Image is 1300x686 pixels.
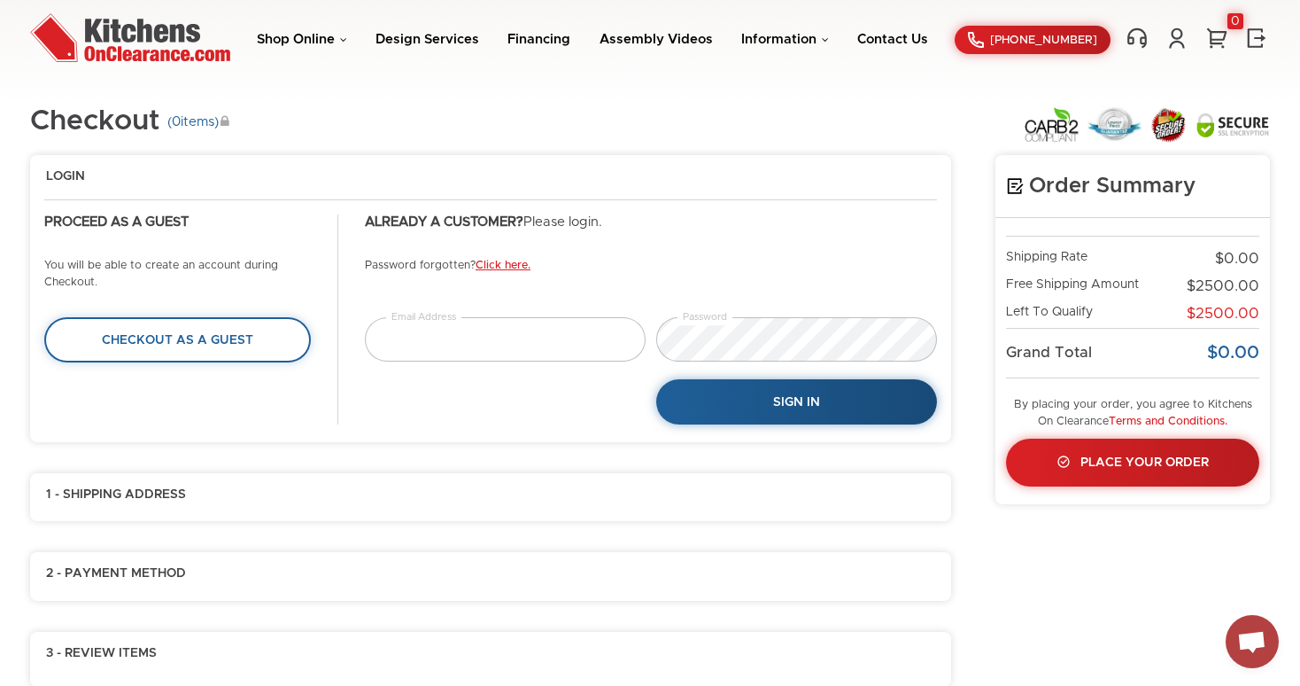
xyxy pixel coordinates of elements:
span: $0.00 [1215,252,1259,266]
p: Please login. [365,214,937,231]
img: Kitchens On Clearance [30,13,230,62]
a: Checkout as a Guest [44,317,311,362]
a: Shop Online [257,33,347,46]
span: $2500.00 [1187,307,1259,321]
a: 0 [1203,27,1230,50]
img: Lowest Price Guarantee [1087,107,1141,142]
img: Secure SSL Encyption [1196,112,1270,138]
strong: Proceed as a Guest [44,215,189,229]
small: By placing your order, you agree to Kitchens On Clearance [1014,399,1252,427]
img: Secure Order [1149,107,1188,143]
small: Password forgotten? [365,260,530,271]
a: Assembly Videos [600,33,713,46]
strong: Already a customer? [365,215,523,229]
td: Shipping Rate [1006,237,1170,273]
span: $0.00 [1207,344,1259,362]
span: 0 [172,115,181,129]
span: Sign In [773,396,820,409]
a: Open chat [1226,615,1279,668]
a: Terms and Conditions. [1109,416,1227,427]
span: Place Your Order [1080,456,1209,469]
h4: Order Summary [1006,173,1259,199]
a: Design Services [375,33,479,46]
div: 0 [1227,13,1243,29]
td: Left To Qualify [1006,300,1170,328]
a: [PHONE_NUMBER] [955,26,1110,54]
h1: Checkout [30,106,229,137]
td: Free Shipping Amount [1006,273,1170,300]
a: Contact Us [857,33,928,46]
a: Financing [507,33,570,46]
a: Click here. [476,260,530,271]
small: ( items) [167,114,229,130]
span: Login [46,169,85,185]
a: Place Your Order [1006,439,1259,487]
img: Carb2 Compliant [1024,106,1079,143]
a: Sign In [656,379,937,424]
small: You will be able to create an account during Checkout. [44,260,278,288]
span: [PHONE_NUMBER] [990,35,1097,46]
img: Back to top [1163,614,1216,667]
td: Grand Total [1006,329,1170,378]
span: 1 - Shipping Address [46,487,186,503]
span: 3 - Review Items [46,646,157,668]
a: Information [741,33,829,46]
span: Checkout as a Guest [102,334,253,347]
span: 2 - Payment Method [46,566,186,582]
span: $2500.00 [1187,279,1259,293]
